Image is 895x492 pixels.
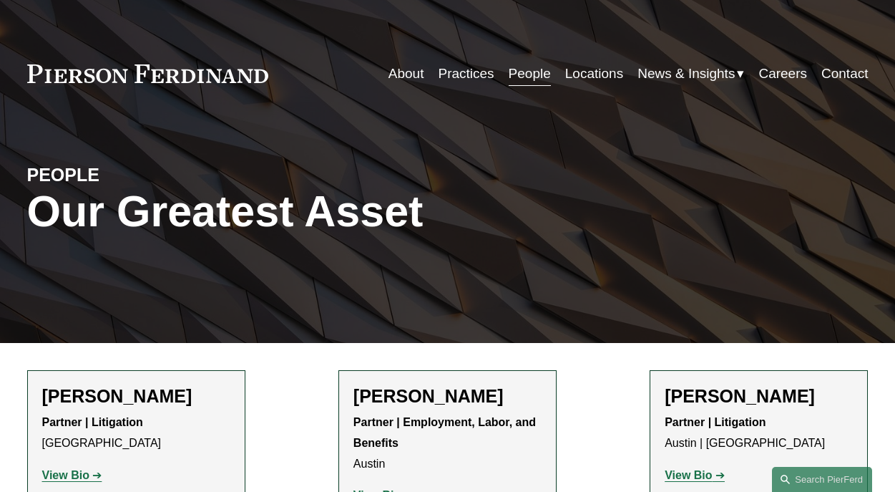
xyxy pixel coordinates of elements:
[353,385,542,407] h2: [PERSON_NAME]
[27,187,588,237] h1: Our Greatest Asset
[758,60,807,87] a: Careers
[821,60,868,87] a: Contact
[27,164,238,187] h4: PEOPLE
[42,469,102,481] a: View Bio
[42,469,89,481] strong: View Bio
[438,60,494,87] a: Practices
[637,60,744,87] a: folder dropdown
[665,416,766,428] strong: Partner | Litigation
[353,416,539,449] strong: Partner | Employment, Labor, and Benefits
[353,413,542,474] p: Austin
[565,60,623,87] a: Locations
[665,385,853,407] h2: [PERSON_NAME]
[772,467,872,492] a: Search this site
[42,413,230,454] p: [GEOGRAPHIC_DATA]
[509,60,551,87] a: People
[42,385,230,407] h2: [PERSON_NAME]
[665,413,853,454] p: Austin | [GEOGRAPHIC_DATA]
[637,62,735,86] span: News & Insights
[42,416,143,428] strong: Partner | Litigation
[665,469,712,481] strong: View Bio
[665,469,725,481] a: View Bio
[388,60,424,87] a: About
